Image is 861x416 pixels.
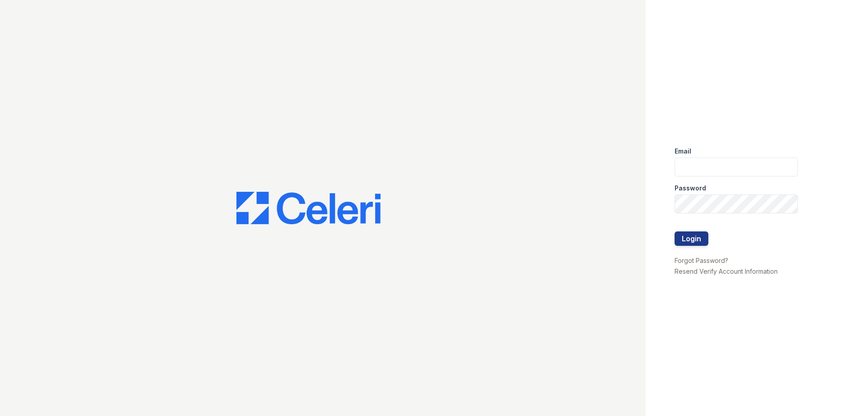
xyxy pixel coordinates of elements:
[675,257,728,264] a: Forgot Password?
[675,231,708,246] button: Login
[675,184,706,193] label: Password
[675,147,691,156] label: Email
[675,267,778,275] a: Resend Verify Account Information
[236,192,381,224] img: CE_Logo_Blue-a8612792a0a2168367f1c8372b55b34899dd931a85d93a1a3d3e32e68fde9ad4.png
